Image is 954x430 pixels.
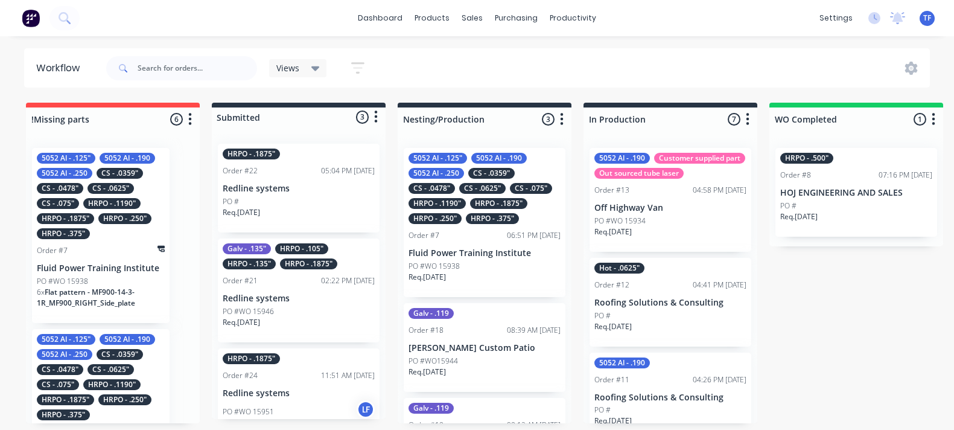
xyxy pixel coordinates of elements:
div: HRPO - .375" [37,228,90,239]
div: CS - .0478" [37,364,83,375]
p: Req. [DATE] [780,211,818,222]
p: Redline systems [223,294,375,304]
div: 04:26 PM [DATE] [693,374,746,385]
p: Roofing Solutions & Consulting [594,298,746,308]
div: productivity [544,9,602,27]
div: CS - .0359" [97,168,143,179]
div: Order #7 [409,230,439,241]
div: 04:58 PM [DATE] [693,185,746,196]
div: 5052 Al - .250 [37,349,92,360]
div: Order #13 [594,185,629,196]
div: CS - .0625" [87,364,134,375]
div: HRPO - .1875" [470,198,527,209]
p: Redline systems [223,388,375,399]
p: Roofing Solutions & Consulting [594,393,746,403]
div: 5052 Al - .190 [100,334,155,345]
div: 11:51 AM [DATE] [321,370,375,381]
div: HRPO - .250" [98,394,151,405]
div: Workflow [36,61,86,75]
p: Req. [DATE] [594,416,632,426]
div: HRPO - .135" [223,258,276,269]
div: Hot - .0625" [594,263,644,274]
div: 5052 Al - .190Customer supplied partOut sourced tube laserOrder #1304:58 PM [DATE]Off Highway Van... [590,148,751,252]
div: HRPO - .500"Order #807:16 PM [DATE]HOJ ENGINEERING AND SALESPO #Req.[DATE] [775,148,937,237]
div: purchasing [489,9,544,27]
div: HRPO - .1875" [223,149,280,159]
p: PO # [594,310,611,321]
div: HRPO - .1875" [280,258,337,269]
div: Order #12 [594,280,629,290]
div: HRPO - .105" [275,243,328,254]
div: HRPO - .1190" [409,198,466,209]
p: Req. [DATE] [223,207,260,218]
div: Customer supplied part [654,153,745,164]
div: HRPO - .1875" [37,394,94,405]
div: 5052 Al - .250 [37,168,92,179]
div: HRPO - .1190" [83,198,141,209]
div: 07:16 PM [DATE] [879,170,932,181]
div: HRPO - .375" [466,213,519,224]
div: Galv - .119 [409,403,454,414]
span: Flat pattern - MF900-14-3-1R_MF900_RIGHT_Side_plate [37,287,135,308]
div: Order #18 [409,325,444,336]
div: HRPO - .1190" [83,379,141,390]
div: Galv - .119 [409,308,454,319]
div: CS - .075" [37,379,79,390]
p: PO #WO 15951 [223,406,274,417]
div: HRPO - .375" [37,409,90,420]
p: Redline systems [223,184,375,194]
div: 5052 Al - .125" [37,153,95,164]
p: Off Highway Van [594,203,746,213]
p: Req. [DATE] [594,321,632,332]
div: 04:41 PM [DATE] [693,280,746,290]
p: Req. [DATE] [594,226,632,237]
div: CS - .0625" [459,183,506,194]
div: CS - .0478" [409,183,455,194]
div: Out sourced tube laser [594,168,684,179]
div: 06:51 PM [DATE] [507,230,561,241]
div: Order #22 [223,165,258,176]
p: Req. [DATE] [223,317,260,328]
div: 5052 Al - .125" [409,153,467,164]
div: 08:39 AM [DATE] [507,325,561,336]
div: CS - .0359" [97,349,143,360]
div: sales [456,9,489,27]
span: 6 x [37,287,45,297]
div: CS - .0359" [468,168,515,179]
div: Galv - .135" [223,243,271,254]
div: settings [813,9,859,27]
p: PO # [780,201,797,211]
div: CS - .075" [510,183,552,194]
p: PO #WO 15938 [37,276,88,287]
p: [PERSON_NAME] Custom Patio [409,343,561,353]
div: HRPO - .1875" [223,353,280,364]
div: Order #8 [780,170,811,181]
div: Order #21 [223,275,258,286]
div: 05:04 PM [DATE] [321,165,375,176]
div: 5052 Al - .250 [409,168,464,179]
div: 5052 Al - .125" [37,334,95,345]
div: CS - .075" [37,198,79,209]
p: PO #WO15944 [409,356,458,367]
div: 5052 Al - .125"5052 Al - .1905052 Al - .250CS - .0359"CS - .0478"CS - .0625"CS - .075"HRPO - .119... [404,148,565,297]
div: Galv - .119Order #1808:39 AM [DATE][PERSON_NAME] Custom PatioPO #WO15944Req.[DATE] [404,303,565,392]
p: Req. [DATE] [409,367,446,377]
div: Order #7 [37,245,68,256]
p: PO #WO 15938 [409,261,460,272]
p: Fluid Power Training Institute [409,248,561,258]
p: PO #WO 15946 [223,306,274,317]
p: HOJ ENGINEERING AND SALES [780,188,932,198]
span: TF [923,13,931,24]
div: 5052 Al - .125"5052 Al - .1905052 Al - .250CS - .0359"CS - .0478"CS - .0625"CS - .075"HRPO - .119... [32,148,170,323]
div: Galv - .135"HRPO - .105"HRPO - .135"HRPO - .1875"Order #2102:22 PM [DATE]Redline systemsPO #WO 15... [218,239,380,342]
div: 5052 Al - .190 [471,153,527,164]
div: HRPO - .500" [780,153,833,164]
div: Hot - .0625"Order #1204:41 PM [DATE]Roofing Solutions & ConsultingPO #Req.[DATE] [590,258,751,347]
p: PO # [223,196,239,207]
p: PO # [594,405,611,416]
a: dashboard [352,9,409,27]
p: PO #WO 15934 [594,216,646,226]
div: products [409,9,456,27]
div: Order #24 [223,370,258,381]
div: LF [357,400,375,419]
